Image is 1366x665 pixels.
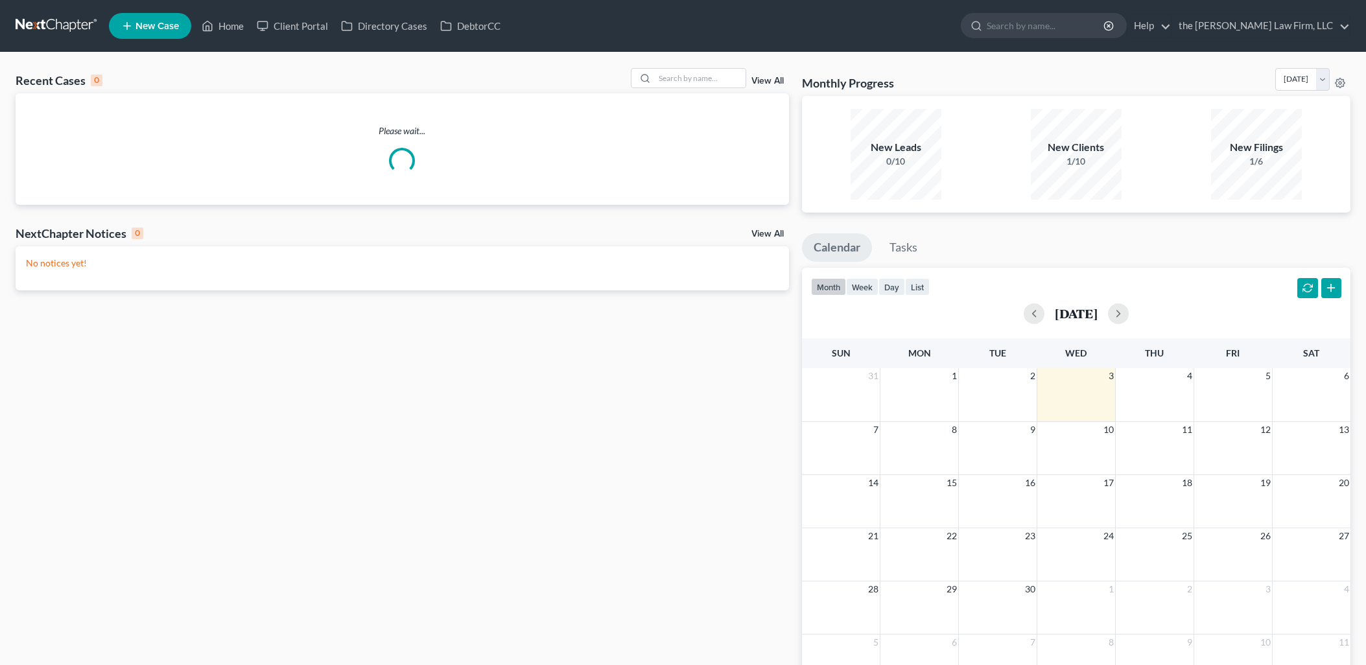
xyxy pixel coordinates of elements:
div: 1/10 [1031,155,1122,168]
input: Search by name... [655,69,746,87]
div: 0 [91,75,102,86]
span: 10 [1259,635,1272,650]
span: Thu [1145,347,1164,358]
span: 9 [1029,422,1037,437]
a: the [PERSON_NAME] Law Firm, LLC [1172,14,1350,38]
a: View All [751,229,784,239]
div: New Clients [1031,140,1122,155]
span: 27 [1337,528,1350,544]
span: 20 [1337,475,1350,491]
span: 25 [1181,528,1194,544]
div: 0/10 [851,155,941,168]
span: 6 [950,635,958,650]
span: 5 [872,635,880,650]
span: Wed [1065,347,1087,358]
button: month [811,278,846,296]
span: 2 [1029,368,1037,384]
h3: Monthly Progress [802,75,894,91]
span: 18 [1181,475,1194,491]
span: 17 [1102,475,1115,491]
span: Fri [1226,347,1240,358]
a: DebtorCC [434,14,507,38]
span: Mon [908,347,931,358]
span: Sat [1303,347,1319,358]
a: Calendar [802,233,872,262]
div: New Leads [851,140,941,155]
div: 0 [132,227,143,239]
span: 7 [872,422,880,437]
span: 2 [1186,581,1194,597]
span: 14 [867,475,880,491]
button: week [846,278,878,296]
span: 22 [945,528,958,544]
span: 23 [1024,528,1037,544]
button: list [905,278,930,296]
span: 1 [1107,581,1115,597]
span: 13 [1337,422,1350,437]
span: Tue [989,347,1006,358]
span: 30 [1024,581,1037,597]
span: 28 [867,581,880,597]
span: 8 [1107,635,1115,650]
span: 3 [1107,368,1115,384]
span: 7 [1029,635,1037,650]
div: 1/6 [1211,155,1302,168]
input: Search by name... [987,14,1105,38]
span: 21 [867,528,880,544]
span: 9 [1186,635,1194,650]
a: Client Portal [250,14,335,38]
span: 1 [950,368,958,384]
span: New Case [135,21,179,31]
a: Tasks [878,233,929,262]
a: Home [195,14,250,38]
p: Please wait... [16,124,789,137]
span: 11 [1181,422,1194,437]
a: View All [751,76,784,86]
span: 19 [1259,475,1272,491]
div: NextChapter Notices [16,226,143,241]
span: 10 [1102,422,1115,437]
a: Directory Cases [335,14,434,38]
span: 4 [1186,368,1194,384]
span: 5 [1264,368,1272,384]
span: 16 [1024,475,1037,491]
span: 3 [1264,581,1272,597]
span: 15 [945,475,958,491]
a: Help [1127,14,1171,38]
span: 24 [1102,528,1115,544]
div: Recent Cases [16,73,102,88]
span: 31 [867,368,880,384]
span: 12 [1259,422,1272,437]
span: 11 [1337,635,1350,650]
span: 26 [1259,528,1272,544]
p: No notices yet! [26,257,779,270]
span: 4 [1343,581,1350,597]
button: day [878,278,905,296]
span: 29 [945,581,958,597]
span: 6 [1343,368,1350,384]
div: New Filings [1211,140,1302,155]
span: 8 [950,422,958,437]
span: Sun [832,347,851,358]
h2: [DATE] [1055,307,1098,320]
